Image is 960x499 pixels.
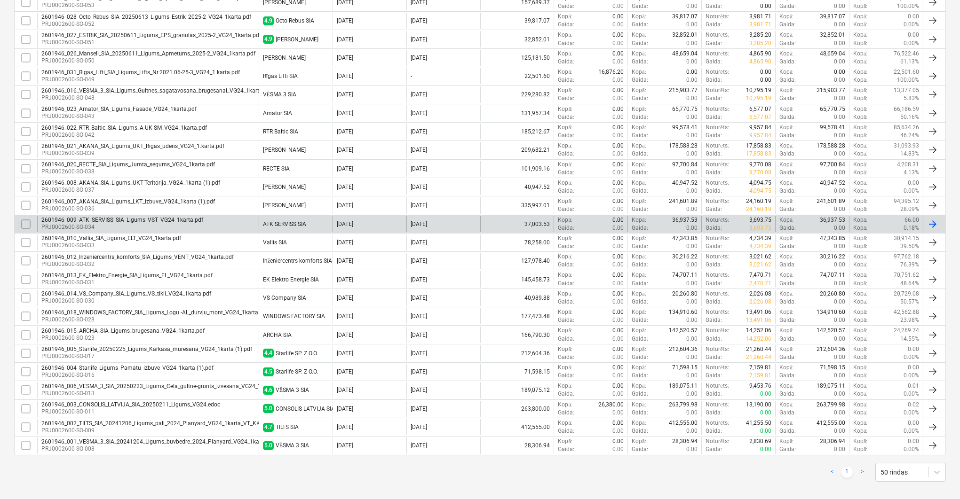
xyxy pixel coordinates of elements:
div: [DATE] [337,17,353,24]
p: Gaida : [632,39,648,47]
p: 85,634.26 [894,124,919,132]
div: [DATE] [337,128,353,135]
p: Gaida : [779,39,796,47]
p: 0.00 [686,76,698,84]
p: 32,852.01 [820,31,845,39]
span: 4.9 [263,35,274,44]
p: Kopā : [853,58,867,66]
p: Gaida : [558,169,574,177]
div: [DATE] [411,17,427,24]
p: Gaida : [779,94,796,102]
div: 2601946_021_AKANA_SIA_Ligums_UKT_Rigas_udens_VG24_1.karta.pdf [41,143,224,149]
p: Kopā : [853,150,867,158]
p: Gaida : [632,76,648,84]
p: Gaida : [706,187,722,195]
p: 48,659.04 [820,50,845,58]
div: 335,997.01 [480,197,554,213]
p: Kopā : [779,105,793,113]
p: 178,588.28 [669,142,698,150]
iframe: Chat Widget [913,454,960,499]
p: Kopā : [779,197,793,205]
p: 0.00 [834,94,845,102]
p: 39,817.07 [820,13,845,21]
p: 99,578.41 [672,124,698,132]
p: Gaida : [779,21,796,29]
p: 0.00 [834,150,845,158]
p: 0.00 [908,13,919,21]
p: Kopā : [853,68,867,76]
p: Kopā : [632,142,646,150]
p: Kopā : [632,50,646,58]
p: Kopā : [853,187,867,195]
p: Kopā : [853,2,867,10]
div: ESTRIK SIA [276,36,318,43]
p: 0.00% [904,39,919,47]
p: Kopā : [853,124,867,132]
p: Kopā : [558,161,572,169]
p: Kopā : [779,31,793,39]
p: 46.24% [900,132,919,140]
p: 9,957.84 [749,124,771,132]
div: [DATE] [337,165,353,172]
p: Gaida : [558,21,574,29]
p: Gaida : [706,132,722,140]
p: 0.00 [834,58,845,66]
div: [DATE] [337,36,353,43]
div: [DATE] [411,36,427,43]
div: 22,501.60 [480,68,554,84]
p: Kopā : [558,86,572,94]
div: 71,598.15 [480,364,554,380]
p: Kopā : [632,86,646,94]
p: Kopā : [853,76,867,84]
p: Kopā : [779,86,793,94]
div: AKANA SIA [263,184,306,190]
p: 0.00 [612,132,624,140]
div: [DATE] [411,110,427,117]
p: 0.00 [834,2,845,10]
p: 0.00 [760,76,771,84]
div: 32,852.01 [480,31,554,47]
div: 2601946_027_ESTRIK_SIA_20250611_Ligums_EPS_granulas_2025-2_VG24_1karta.pdf [41,32,261,39]
p: Gaida : [632,113,648,121]
p: 39,817.07 [672,13,698,21]
p: 16,876.20 [598,68,624,76]
p: 0.00 [612,76,624,84]
div: 166,790.30 [480,327,554,343]
p: 0.00 [612,150,624,158]
div: 131,957.34 [480,105,554,121]
p: Gaida : [632,187,648,195]
p: 0.00 [834,169,845,177]
p: 14.83% [900,150,919,158]
div: 263,800.00 [480,401,554,417]
div: [DATE] [337,110,353,117]
div: 2601946_023_Amator_SIA_Ligums_Fasade_VG24_1karta.pdf [41,106,197,112]
div: 39,817.07 [480,13,554,29]
p: PRJ0002600-SO-052 [41,20,251,28]
p: 0.00 [612,39,624,47]
p: 50.16% [900,113,919,121]
p: Kopā : [558,50,572,58]
p: Kopā : [632,31,646,39]
p: Gaida : [706,2,722,10]
p: Kopā : [853,142,867,150]
p: Gaida : [558,2,574,10]
div: [DATE] [337,73,353,79]
p: 97,700.84 [672,161,698,169]
p: 99,578.41 [820,124,845,132]
div: [DATE] [411,165,427,172]
p: Kopā : [853,39,867,47]
p: 97,700.84 [820,161,845,169]
p: 100.00% [897,76,919,84]
p: 100.00% [897,2,919,10]
div: [DATE] [411,55,427,61]
p: Kopā : [558,197,572,205]
div: - [411,73,412,79]
p: 0.00 [686,132,698,140]
p: Noturēts : [706,197,729,205]
p: Noturēts : [706,124,729,132]
p: PRJ0002600-SO-051 [41,39,261,47]
p: PRJ0002600-SO-050 [41,57,255,65]
div: RECTE SIA [263,165,290,172]
p: PRJ0002600-SO-042 [41,131,207,139]
p: Gaida : [632,169,648,177]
